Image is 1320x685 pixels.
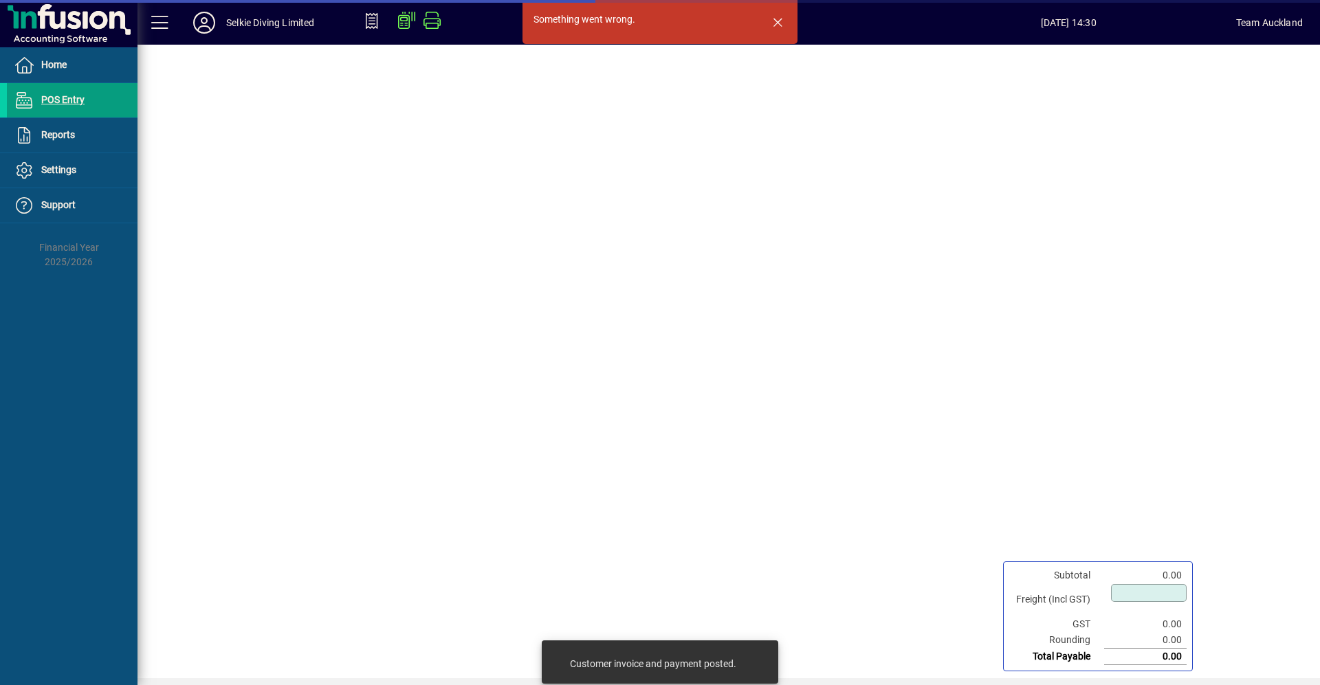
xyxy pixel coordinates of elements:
td: 0.00 [1104,568,1187,583]
td: 0.00 [1104,632,1187,649]
span: Settings [41,164,76,175]
button: Profile [182,10,226,35]
a: Support [7,188,137,223]
span: Reports [41,129,75,140]
td: 0.00 [1104,649,1187,665]
td: Subtotal [1009,568,1104,583]
span: [DATE] 14:30 [901,12,1236,34]
a: Reports [7,118,137,153]
td: 0.00 [1104,616,1187,632]
div: Selkie Diving Limited [226,12,315,34]
td: Rounding [1009,632,1104,649]
span: POS Entry [41,94,85,105]
a: Settings [7,153,137,188]
td: GST [1009,616,1104,632]
td: Total Payable [1009,649,1104,665]
a: Home [7,48,137,82]
span: Support [41,199,76,210]
span: Home [41,59,67,70]
div: Customer invoice and payment posted. [570,657,736,671]
div: Team Auckland [1236,12,1303,34]
td: Freight (Incl GST) [1009,583,1104,616]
